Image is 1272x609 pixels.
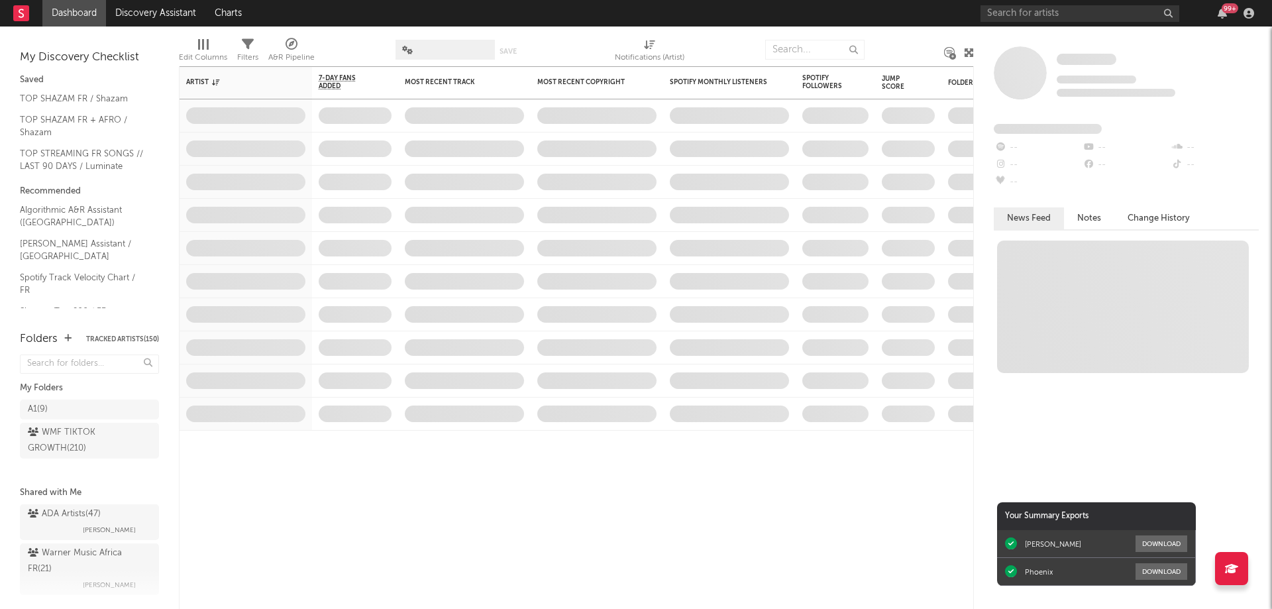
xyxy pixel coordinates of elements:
[20,237,146,264] a: [PERSON_NAME] Assistant / [GEOGRAPHIC_DATA]
[882,75,915,91] div: Jump Score
[948,79,1047,87] div: Folders
[28,545,148,577] div: Warner Music Africa FR ( 21 )
[20,304,146,319] a: Shazam Top 200 / FR
[1136,535,1187,552] button: Download
[1025,567,1053,577] div: Phoenix
[20,355,159,374] input: Search for folders...
[405,78,504,86] div: Most Recent Track
[1057,76,1136,83] span: Tracking Since: [DATE]
[994,139,1082,156] div: --
[20,270,146,298] a: Spotify Track Velocity Chart / FR
[28,506,101,522] div: ADA Artists ( 47 )
[20,146,146,174] a: TOP STREAMING FR SONGS // LAST 90 DAYS / Luminate
[86,336,159,343] button: Tracked Artists(150)
[179,50,227,66] div: Edit Columns
[1171,139,1259,156] div: --
[20,72,159,88] div: Saved
[1114,207,1203,229] button: Change History
[20,331,58,347] div: Folders
[20,543,159,595] a: Warner Music Africa FR(21)[PERSON_NAME]
[28,402,48,417] div: A1 ( 9 )
[537,78,637,86] div: Most Recent Copyright
[1082,139,1170,156] div: --
[20,485,159,501] div: Shared with Me
[980,5,1179,22] input: Search for artists
[237,50,258,66] div: Filters
[83,577,136,593] span: [PERSON_NAME]
[1025,539,1081,549] div: [PERSON_NAME]
[20,113,146,140] a: TOP SHAZAM FR + AFRO / Shazam
[28,425,121,457] div: WMF TIKTOK GROWTH ( 210 )
[20,400,159,419] a: A1(9)
[1171,156,1259,174] div: --
[765,40,865,60] input: Search...
[994,124,1102,134] span: Fans Added by Platform
[1082,156,1170,174] div: --
[179,33,227,72] div: Edit Columns
[1057,54,1116,65] span: Some Artist
[20,504,159,540] a: ADA Artists(47)[PERSON_NAME]
[20,184,159,199] div: Recommended
[1057,53,1116,66] a: Some Artist
[268,50,315,66] div: A&R Pipeline
[1222,3,1238,13] div: 99 +
[1218,8,1227,19] button: 99+
[83,522,136,538] span: [PERSON_NAME]
[500,48,517,55] button: Save
[20,380,159,396] div: My Folders
[802,74,849,90] div: Spotify Followers
[20,91,146,106] a: TOP SHAZAM FR / Shazam
[994,156,1082,174] div: --
[994,207,1064,229] button: News Feed
[20,423,159,459] a: WMF TIKTOK GROWTH(210)
[319,74,372,90] span: 7-Day Fans Added
[1057,89,1175,97] span: 0 fans last week
[20,50,159,66] div: My Discovery Checklist
[20,203,146,230] a: Algorithmic A&R Assistant ([GEOGRAPHIC_DATA])
[1136,563,1187,580] button: Download
[237,33,258,72] div: Filters
[1064,207,1114,229] button: Notes
[615,33,684,72] div: Notifications (Artist)
[670,78,769,86] div: Spotify Monthly Listeners
[997,502,1196,530] div: Your Summary Exports
[268,33,315,72] div: A&R Pipeline
[186,78,286,86] div: Artist
[615,50,684,66] div: Notifications (Artist)
[994,174,1082,191] div: --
